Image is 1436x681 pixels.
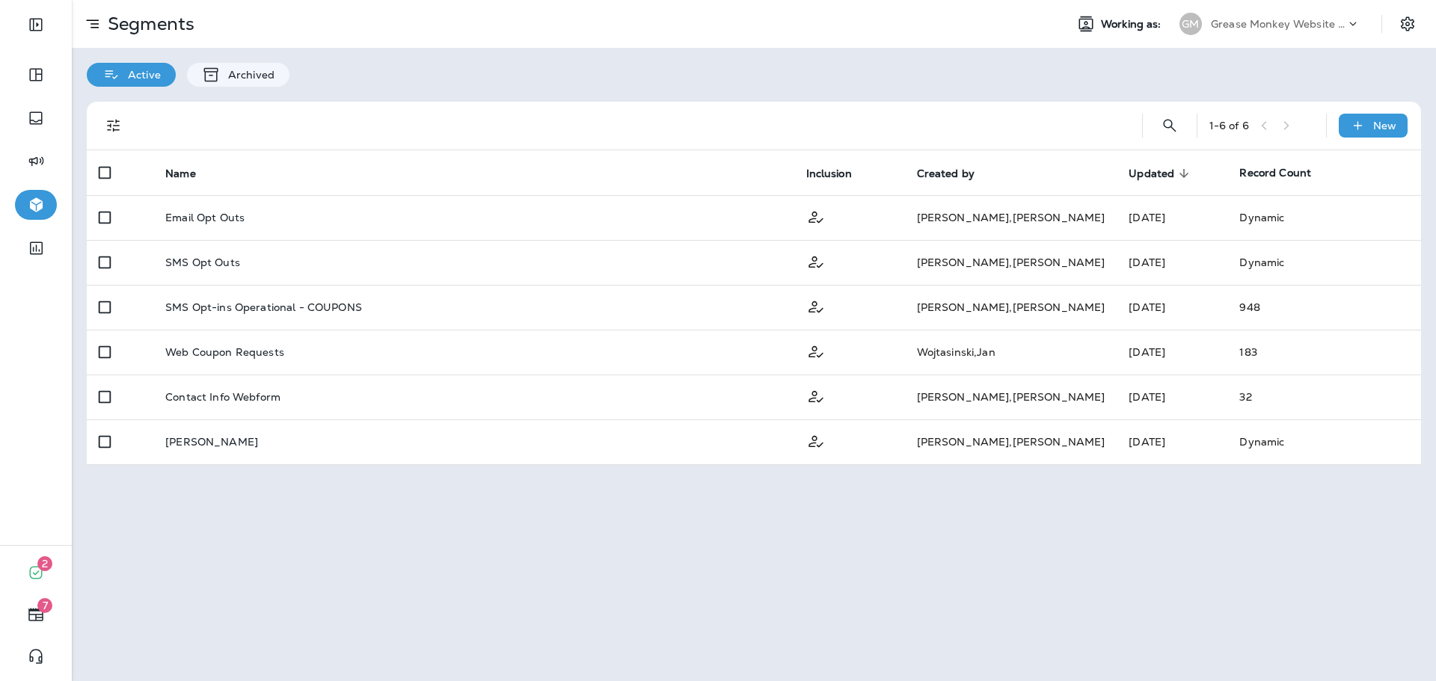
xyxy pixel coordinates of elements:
td: Dynamic [1227,240,1421,285]
span: Customer Only [806,209,826,223]
button: Search Segments [1155,111,1185,141]
span: 2 [37,556,52,571]
button: Expand Sidebar [15,10,57,40]
span: Customer Only [806,344,826,357]
span: Customer Only [806,389,826,402]
span: Updated [1129,167,1194,180]
span: Name [165,167,196,180]
p: New [1373,120,1396,132]
td: 183 [1227,330,1421,375]
span: Customer Only [806,434,826,447]
p: Contact Info Webform [165,391,280,403]
td: 948 [1227,285,1421,330]
div: GM [1179,13,1202,35]
span: Working as: [1101,18,1165,31]
span: Customer Only [806,299,826,312]
span: Inclusion [806,167,852,180]
p: Grease Monkey Website Coupons [1211,18,1346,30]
p: Archived [221,69,274,81]
span: Created by [917,167,994,180]
td: [DATE] [1117,330,1227,375]
button: Settings [1394,10,1421,37]
td: Wojtasinski , Jan [905,330,1117,375]
td: [PERSON_NAME] , [PERSON_NAME] [905,195,1117,240]
span: Created by [917,167,975,180]
span: Customer Only [806,254,826,268]
span: Record Count [1239,166,1311,179]
td: [PERSON_NAME] , [PERSON_NAME] [905,240,1117,285]
div: 1 - 6 of 6 [1209,120,1249,132]
td: [DATE] [1117,195,1227,240]
button: 7 [15,600,57,629]
button: Filters [99,111,129,141]
p: Active [120,69,161,81]
td: [PERSON_NAME] , [PERSON_NAME] [905,375,1117,419]
td: [DATE] [1117,240,1227,285]
p: SMS Opt Outs [165,256,240,268]
p: Web Coupon Requests [165,346,284,358]
td: [PERSON_NAME] , [PERSON_NAME] [905,419,1117,464]
span: Name [165,167,215,180]
td: 32 [1227,375,1421,419]
td: [DATE] [1117,419,1227,464]
td: [DATE] [1117,285,1227,330]
td: [DATE] [1117,375,1227,419]
button: 2 [15,558,57,588]
td: Dynamic [1227,419,1421,464]
p: SMS Opt-ins Operational - COUPONS [165,301,362,313]
td: Dynamic [1227,195,1421,240]
span: Inclusion [806,167,871,180]
p: [PERSON_NAME] [165,436,258,448]
p: Segments [102,13,194,35]
td: [PERSON_NAME] , [PERSON_NAME] [905,285,1117,330]
span: Updated [1129,167,1174,180]
span: 7 [37,598,52,613]
p: Email Opt Outs [165,212,245,224]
